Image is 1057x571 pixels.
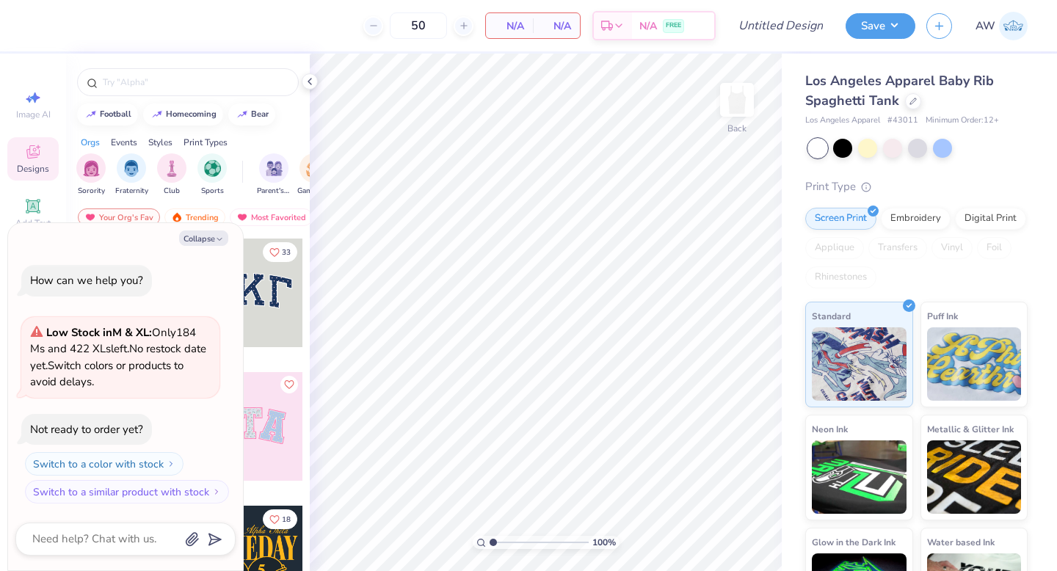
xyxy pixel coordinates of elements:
span: Sports [201,186,224,197]
div: Foil [977,237,1011,259]
div: How can we help you? [30,273,143,288]
span: Only 184 Ms and 422 XLs left. Switch colors or products to avoid delays. [30,325,206,390]
div: Orgs [81,136,100,149]
button: filter button [115,153,148,197]
img: Switch to a color with stock [167,459,175,468]
a: AW [976,12,1028,40]
img: Metallic & Glitter Ink [927,440,1022,514]
img: Ada Wolfe [999,12,1028,40]
img: Club Image [164,160,180,177]
button: Switch to a similar product with stock [25,480,229,503]
span: 100 % [592,536,616,549]
div: Transfers [868,237,927,259]
img: Puff Ink [927,327,1022,401]
div: filter for Sorority [76,153,106,197]
span: N/A [639,18,657,34]
div: Vinyl [931,237,973,259]
span: Game Day [297,186,331,197]
div: Print Types [184,136,228,149]
span: 33 [282,249,291,256]
div: Embroidery [881,208,951,230]
span: Water based Ink [927,534,995,550]
span: No restock date yet. [30,341,206,373]
span: Neon Ink [812,421,848,437]
div: Digital Print [955,208,1026,230]
div: filter for Club [157,153,186,197]
span: Sorority [78,186,105,197]
button: filter button [76,153,106,197]
span: Los Angeles Apparel Baby Rib Spaghetti Tank [805,72,994,109]
span: N/A [495,18,524,34]
span: Parent's Weekend [257,186,291,197]
button: filter button [197,153,227,197]
div: filter for Sports [197,153,227,197]
input: Try "Alpha" [101,75,289,90]
span: Metallic & Glitter Ink [927,421,1014,437]
span: Club [164,186,180,197]
div: football [100,110,131,118]
span: Designs [17,163,49,175]
img: Standard [812,327,907,401]
img: Sports Image [204,160,221,177]
div: Events [111,136,137,149]
img: trending.gif [171,212,183,222]
span: Los Angeles Apparel [805,114,880,127]
span: AW [976,18,995,34]
button: Like [280,376,298,393]
button: bear [228,103,275,126]
span: FREE [666,21,681,31]
img: most_fav.gif [236,212,248,222]
img: trend_line.gif [151,110,163,119]
button: filter button [157,153,186,197]
div: Not ready to order yet? [30,422,143,437]
input: Untitled Design [727,11,835,40]
button: Collapse [179,230,228,246]
span: N/A [542,18,571,34]
span: Puff Ink [927,308,958,324]
div: Applique [805,237,864,259]
div: Styles [148,136,172,149]
img: Switch to a similar product with stock [212,487,221,496]
span: Add Text [15,217,51,229]
div: bear [251,110,269,118]
button: Save [846,13,915,39]
strong: Low Stock in M & XL : [46,325,152,340]
div: Trending [164,208,225,226]
span: 18 [282,516,291,523]
span: Fraternity [115,186,148,197]
span: Standard [812,308,851,324]
button: homecoming [143,103,223,126]
div: homecoming [166,110,217,118]
button: Switch to a color with stock [25,452,184,476]
div: filter for Game Day [297,153,331,197]
span: Minimum Order: 12 + [926,114,999,127]
button: Like [263,509,297,529]
input: – – [390,12,447,39]
span: # 43011 [887,114,918,127]
div: Print Type [805,178,1028,195]
img: Parent's Weekend Image [266,160,283,177]
span: Glow in the Dark Ink [812,534,896,550]
img: Sorority Image [83,160,100,177]
div: Screen Print [805,208,876,230]
img: Neon Ink [812,440,907,514]
div: Rhinestones [805,266,876,288]
button: filter button [257,153,291,197]
div: Most Favorited [230,208,313,226]
div: filter for Fraternity [115,153,148,197]
button: Like [263,242,297,262]
img: most_fav.gif [84,212,96,222]
button: football [77,103,138,126]
img: trend_line.gif [85,110,97,119]
div: Back [727,122,747,135]
div: Your Org's Fav [78,208,160,226]
img: Back [722,85,752,114]
img: trend_line.gif [236,110,248,119]
div: filter for Parent's Weekend [257,153,291,197]
span: Image AI [16,109,51,120]
img: Game Day Image [306,160,323,177]
img: Fraternity Image [123,160,139,177]
button: filter button [297,153,331,197]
